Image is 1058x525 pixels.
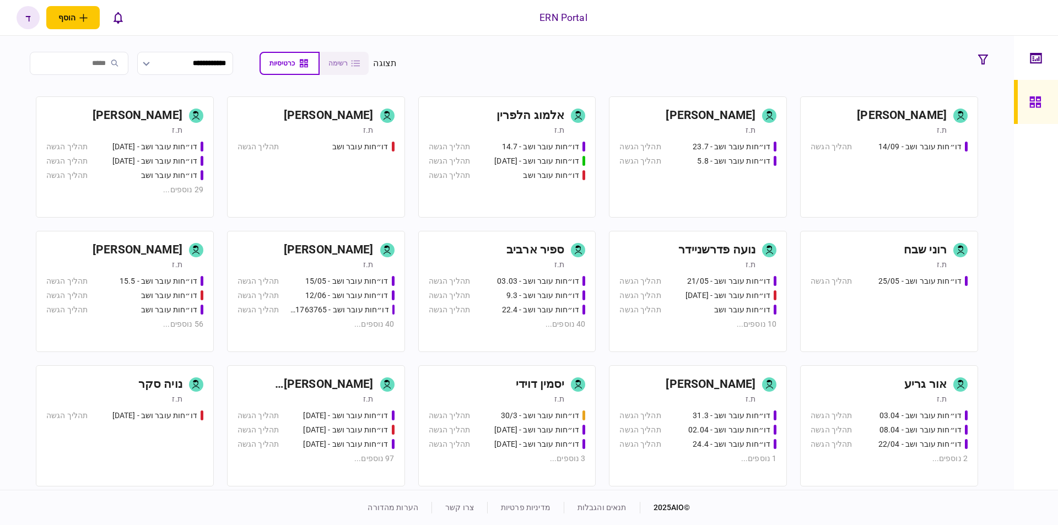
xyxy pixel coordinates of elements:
div: ERN Portal [539,10,587,25]
div: תהליך הגשה [429,290,470,301]
div: דו״חות עובר ושב - 25.06.25 [112,141,197,153]
div: תצוגה [373,57,397,70]
div: 10 נוספים ... [619,318,776,330]
div: תהליך הגשה [811,439,852,450]
a: תנאים והגבלות [577,503,627,512]
div: דו״חות עובר ושב - 19/03/2025 [303,410,388,421]
div: תהליך הגשה [619,424,661,436]
div: דו״חות עובר ושב - 15/05 [305,275,388,287]
div: דו״חות עובר ושב - 14.7 [502,141,580,153]
div: תהליך הגשה [429,439,470,450]
div: תהליך הגשה [619,410,661,421]
button: פתח רשימת התראות [106,6,129,29]
div: דו״חות עובר ושב - 5.8 [697,155,770,167]
div: תהליך הגשה [237,275,279,287]
div: ת.ז [746,125,755,136]
a: [PERSON_NAME] [PERSON_NAME]ת.זדו״חות עובר ושב - 19/03/2025תהליך הגשהדו״חות עובר ושב - 19.3.25תהלי... [227,365,405,486]
div: [PERSON_NAME] [857,107,947,125]
a: הערות מהדורה [368,503,418,512]
div: תהליך הגשה [811,141,852,153]
a: [PERSON_NAME]ת.זדו״חות עובר ושב - 15/05תהליך הגשהדו״חות עובר ושב - 12/06תהליך הגשהדו״חות עובר ושב... [227,231,405,352]
div: ת.ז [746,393,755,404]
div: דו״חות עובר ושב - 31.08.25 [494,424,579,436]
div: 40 נוספים ... [237,318,395,330]
div: דו״חות עובר ושב - 19.3.25 [303,439,388,450]
div: תהליך הגשה [46,304,88,316]
div: תהליך הגשה [46,275,88,287]
div: רוני שבח [904,241,947,259]
div: תהליך הגשה [619,304,661,316]
div: [PERSON_NAME] [666,376,755,393]
div: דו״חות עובר ושב [332,141,388,153]
div: דו״חות עובר ושב - 14/09 [878,141,962,153]
div: [PERSON_NAME] [PERSON_NAME] [250,376,374,393]
div: דו״חות עובר ושב - 30/3 [501,410,580,421]
div: דו״חות עובר ושב - 12/06 [305,290,388,301]
a: נויה סקרת.זדו״חות עובר ושב - 19.03.2025תהליך הגשה [36,365,214,486]
div: דו״חות עובר ושב - 03.03 [497,275,579,287]
div: [PERSON_NAME] [284,107,374,125]
button: כרטיסיות [260,52,320,75]
div: דו״חות עובר ושב - 19.3.25 [303,424,388,436]
div: דו״חות עובר ושב [141,304,197,316]
div: נויה סקר [138,376,182,393]
a: צרו קשר [445,503,474,512]
div: תהליך הגשה [429,170,470,181]
div: דו״חות עובר ושב - 19.03.2025 [112,410,197,421]
div: דו״חות עובר ושב [141,290,197,301]
div: תהליך הגשה [619,290,661,301]
div: ת.ז [172,125,182,136]
div: ת.ז [554,125,564,136]
div: תהליך הגשה [237,290,279,301]
span: כרטיסיות [269,59,295,67]
div: 56 נוספים ... [46,318,203,330]
div: תהליך הגשה [237,304,279,316]
div: [PERSON_NAME] [284,241,374,259]
div: תהליך הגשה [46,410,88,421]
div: תהליך הגשה [619,439,661,450]
button: ד [17,6,40,29]
div: תהליך הגשה [619,155,661,167]
div: ת.ז [363,125,373,136]
div: דו״חות עובר ושב - 24.4 [693,439,770,450]
div: דו״חות עובר ושב - 08.04 [879,424,962,436]
button: פתח תפריט להוספת לקוח [46,6,100,29]
div: דו״חות עובר ושב - 31.3 [693,410,770,421]
div: דו״חות עובר ושב - 23.7 [693,141,770,153]
a: [PERSON_NAME]ת.זדו״חות עובר ושב - 31.3תהליך הגשהדו״חות עובר ושב - 02.04תהליך הגשהדו״חות עובר ושב ... [609,365,787,486]
a: [PERSON_NAME]ת.זדו״חות עובר ושב - 14/09תהליך הגשה [800,96,978,218]
a: [PERSON_NAME]ת.זדו״חות עובר ושב - 15.5תהליך הגשהדו״חות עובר ושבתהליך הגשהדו״חות עובר ושבתהליך הגש... [36,231,214,352]
div: ת.ז [172,393,182,404]
div: דו״חות עובר ושב - 26.06.25 [112,155,197,167]
a: אור גריעת.זדו״חות עובר ושב - 03.04תהליך הגשהדו״חות עובר ושב - 08.04תהליך הגשהדו״חות עובר ושב - 22... [800,365,978,486]
div: ת.ז [554,259,564,270]
div: תהליך הגשה [429,424,470,436]
div: 29 נוספים ... [46,184,203,196]
div: תהליך הגשה [237,424,279,436]
div: [PERSON_NAME] [93,241,182,259]
div: תהליך הגשה [811,275,852,287]
div: דו״חות עובר ושב - 15.5 [120,275,197,287]
div: דו״חות עובר ושב - 9.3 [506,290,580,301]
div: תהליך הגשה [237,439,279,450]
span: רשימה [328,59,348,67]
div: דו״חות עובר ושב - 03/06/25 [685,290,770,301]
div: © 2025 AIO [640,502,690,513]
div: תהליך הגשה [811,424,852,436]
a: אלמוג הלפריןת.זדו״חות עובר ושב - 14.7תהליך הגשהדו״חות עובר ושב - 15.07.25תהליך הגשהדו״חות עובר וש... [418,96,596,218]
div: דו״חות עובר ושב - 25/05 [878,275,962,287]
div: דו״חות עובר ושב - 511763765 18/06 [290,304,388,316]
div: [PERSON_NAME] [666,107,755,125]
div: יסמין דוידי [516,376,564,393]
div: דו״חות עובר ושב - 22/04 [878,439,962,450]
div: דו״חות עובר ושב - 03.04 [879,410,962,421]
div: ספיר ארביב [506,241,564,259]
div: 2 נוספים ... [811,453,968,464]
div: תהליך הגשה [619,141,661,153]
button: רשימה [320,52,369,75]
div: תהליך הגשה [811,410,852,421]
div: אור גריע [904,376,947,393]
a: יסמין דוידית.זדו״חות עובר ושב - 30/3תהליך הגשהדו״חות עובר ושב - 31.08.25תהליך הגשהדו״חות עובר ושב... [418,365,596,486]
div: נועה פדרשניידר [678,241,755,259]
